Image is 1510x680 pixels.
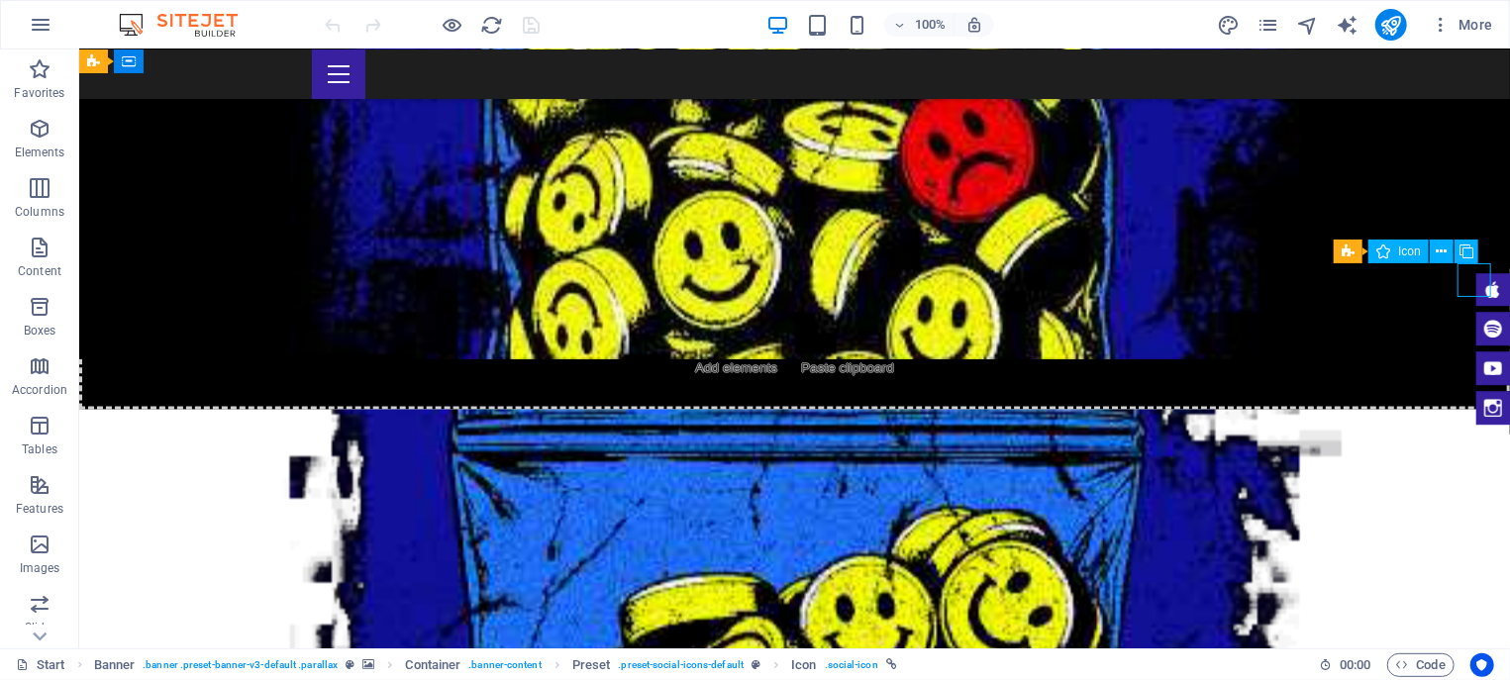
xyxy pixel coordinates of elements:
[406,653,461,677] span: Click to select. Double-click to edit
[1336,13,1359,37] button: text_generator
[1257,14,1279,37] i: Pages (Ctrl+Alt+S)
[791,653,816,677] span: Click to select. Double-click to edit
[1431,15,1493,35] span: More
[619,653,745,677] span: . preset-social-icons-default
[1379,14,1402,37] i: Publish
[884,13,955,37] button: 100%
[362,659,374,670] i: This element contains a background
[608,306,706,334] span: Add elements
[886,659,897,670] i: This element is linked
[1340,653,1370,677] span: 00 00
[1398,245,1421,257] span: Icon
[14,85,64,101] p: Favorites
[25,620,55,635] p: Slider
[468,653,541,677] span: . banner-content
[1354,657,1357,672] span: :
[18,263,61,279] p: Content
[1319,653,1371,677] h6: Session time
[16,653,65,677] a: Click to cancel selection. Double-click to open Pages
[114,13,262,37] img: Editor Logo
[94,653,136,677] span: Click to select. Double-click to edit
[12,382,67,398] p: Accordion
[1396,653,1446,677] span: Code
[1296,13,1320,37] button: navigator
[1257,13,1280,37] button: pages
[1375,9,1407,41] button: publish
[15,204,64,220] p: Columns
[481,14,504,37] i: Reload page
[1296,14,1319,37] i: Navigator
[752,659,760,670] i: This element is a customizable preset
[20,560,60,576] p: Images
[1217,14,1240,37] i: Design (Ctrl+Alt+Y)
[1387,653,1455,677] button: Code
[714,306,823,334] span: Paste clipboard
[480,13,504,37] button: reload
[346,659,354,670] i: This element is a customizable preset
[94,653,897,677] nav: breadcrumb
[572,653,611,677] span: Click to select. Double-click to edit
[1470,653,1494,677] button: Usercentrics
[1336,14,1359,37] i: AI Writer
[22,441,57,457] p: Tables
[965,16,983,34] i: On resize automatically adjust zoom level to fit chosen device.
[1423,9,1501,41] button: More
[16,501,63,517] p: Features
[15,145,65,160] p: Elements
[441,13,464,37] button: Click here to leave preview mode and continue editing
[914,13,946,37] h6: 100%
[1217,13,1241,37] button: design
[143,653,338,677] span: . banner .preset-banner-v3-default .parallax
[24,323,56,339] p: Boxes
[825,653,878,677] span: . social-icon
